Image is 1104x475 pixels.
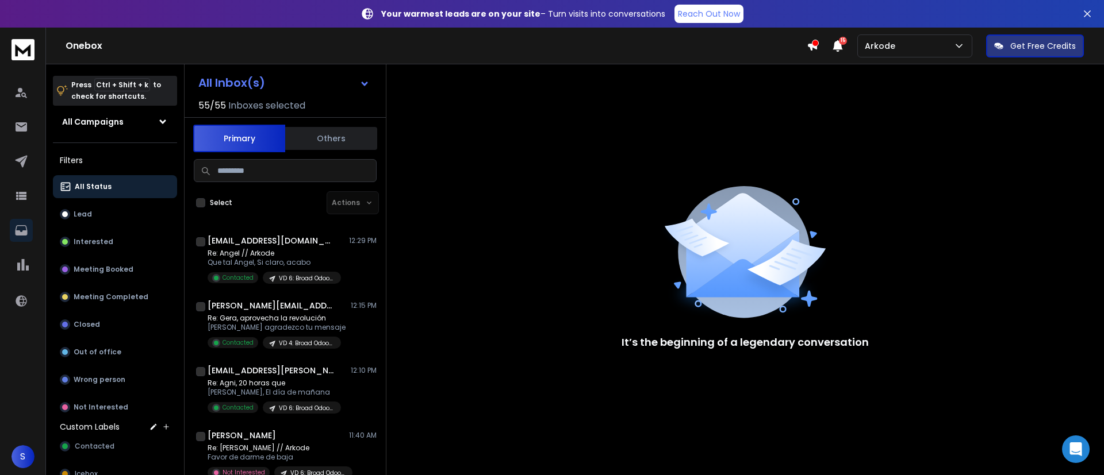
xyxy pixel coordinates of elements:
[198,99,226,113] span: 55 / 55
[1062,435,1090,463] div: Open Intercom Messenger
[74,210,92,219] p: Lead
[53,203,177,226] button: Lead
[349,431,377,440] p: 11:40 AM
[53,285,177,308] button: Meeting Completed
[75,182,112,191] p: All Status
[74,292,148,302] p: Meeting Completed
[53,396,177,419] button: Not Interested
[53,230,177,253] button: Interested
[279,404,334,412] p: VD 6: Broad Odoo_Campaign - ARKODE
[193,125,285,152] button: Primary
[53,110,177,133] button: All Campaigns
[381,8,665,20] p: – Turn visits into conversations
[349,236,377,245] p: 12:29 PM
[223,403,254,412] p: Contacted
[53,313,177,336] button: Closed
[285,126,377,151] button: Others
[74,320,100,329] p: Closed
[62,116,124,128] h1: All Campaigns
[189,71,379,94] button: All Inbox(s)
[208,258,341,267] p: Que tal Angel, Si claro, acabo
[223,338,254,347] p: Contacted
[208,430,276,441] h1: [PERSON_NAME]
[208,453,346,462] p: Favor de darme de baja
[11,445,34,468] button: S
[94,78,150,91] span: Ctrl + Shift + k
[228,99,305,113] h3: Inboxes selected
[208,249,341,258] p: Re: Angel // Arkode
[208,300,334,311] h1: [PERSON_NAME][EMAIL_ADDRESS][DOMAIN_NAME]
[74,403,128,412] p: Not Interested
[53,368,177,391] button: Wrong person
[11,39,34,60] img: logo
[208,365,334,376] h1: [EMAIL_ADDRESS][PERSON_NAME][DOMAIN_NAME] +1
[208,379,341,388] p: Re: Agni, 20 horas que
[198,77,265,88] h1: All Inbox(s)
[53,435,177,458] button: Contacted
[74,347,121,357] p: Out of office
[279,274,334,283] p: VD 6: Broad Odoo_Campaign - ARKODE
[74,375,125,384] p: Wrong person
[865,40,900,52] p: Arkode
[208,443,346,453] p: Re: [PERSON_NAME] // Arkode
[622,334,869,350] p: It’s the beginning of a legendary conversation
[279,339,334,347] p: VD 4: Broad Odoo_Campaign - ARKODE
[839,37,847,45] span: 15
[223,273,254,282] p: Contacted
[53,258,177,281] button: Meeting Booked
[1010,40,1076,52] p: Get Free Credits
[71,79,161,102] p: Press to check for shortcuts.
[986,34,1084,57] button: Get Free Credits
[208,314,346,323] p: Re: Gera, aprovecha la revolución
[208,323,346,332] p: [PERSON_NAME] agradezco tu mensaje
[75,442,114,451] span: Contacted
[208,388,341,397] p: [PERSON_NAME], El día de mañana
[351,366,377,375] p: 12:10 PM
[74,265,133,274] p: Meeting Booked
[381,8,540,20] strong: Your warmest leads are on your site
[74,237,113,246] p: Interested
[60,421,120,432] h3: Custom Labels
[53,341,177,364] button: Out of office
[210,198,232,207] label: Select
[66,39,807,53] h1: Onebox
[674,5,743,23] a: Reach Out Now
[208,235,334,246] h1: [EMAIL_ADDRESS][DOMAIN_NAME]
[351,301,377,310] p: 12:15 PM
[53,152,177,168] h3: Filters
[53,175,177,198] button: All Status
[678,8,740,20] p: Reach Out Now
